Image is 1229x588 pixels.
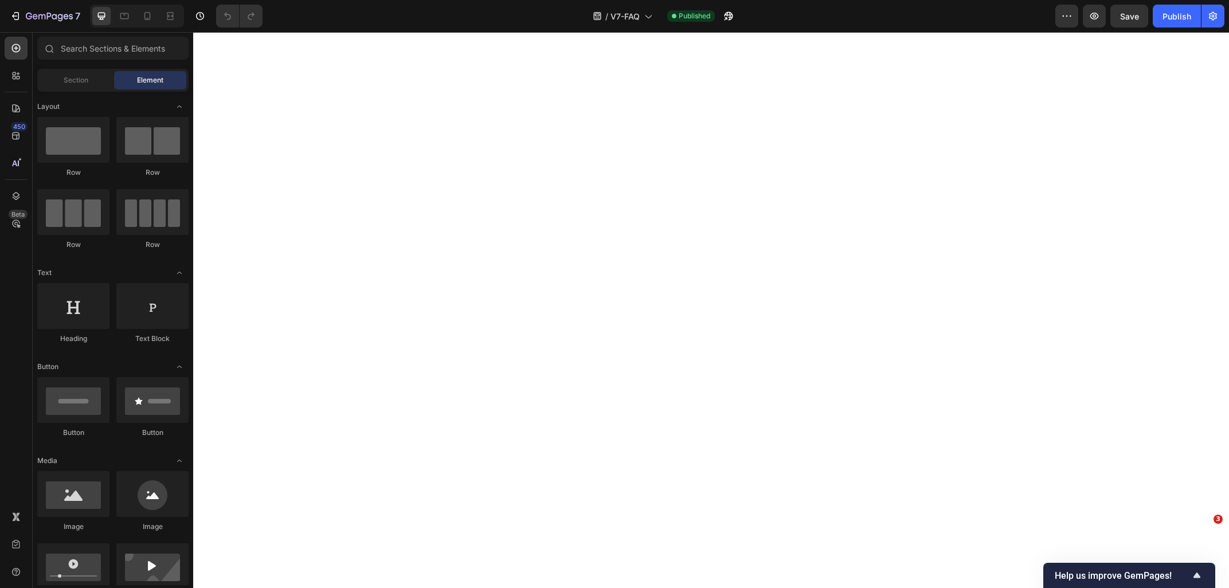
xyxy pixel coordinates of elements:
div: Undo/Redo [216,5,263,28]
span: V7-FAQ [610,10,640,22]
p: 7 [75,9,80,23]
div: Row [37,167,109,178]
div: Publish [1163,10,1191,22]
div: Row [116,240,189,250]
button: 7 [5,5,85,28]
span: Toggle open [170,97,189,116]
span: / [605,10,608,22]
span: Element [137,75,163,85]
button: Show survey - Help us improve GemPages! [1055,569,1204,582]
div: Button [116,428,189,438]
iframe: Design area [193,32,1229,588]
span: 3 [1214,515,1223,524]
span: Save [1120,11,1139,21]
div: Image [37,522,109,532]
div: Beta [9,210,28,219]
div: Image [116,522,189,532]
span: Button [37,362,58,372]
span: Media [37,456,57,466]
div: 450 [11,122,28,131]
div: Heading [37,334,109,344]
span: Toggle open [170,358,189,376]
iframe: Intercom live chat [1190,532,1218,559]
span: Toggle open [170,452,189,470]
button: Publish [1153,5,1201,28]
div: Button [37,428,109,438]
div: Row [37,240,109,250]
span: Published [679,11,710,21]
span: Help us improve GemPages! [1055,570,1190,581]
input: Search Sections & Elements [37,37,189,60]
div: Row [116,167,189,178]
span: Layout [37,101,60,112]
div: Text Block [116,334,189,344]
button: Save [1110,5,1148,28]
span: Text [37,268,52,278]
span: Toggle open [170,264,189,282]
span: Section [64,75,88,85]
